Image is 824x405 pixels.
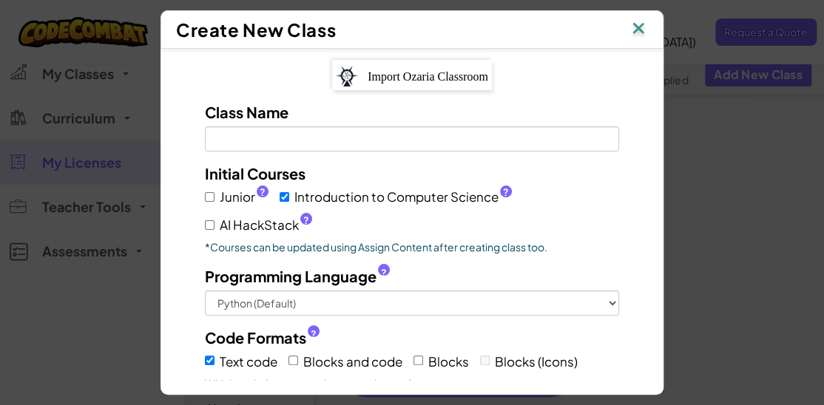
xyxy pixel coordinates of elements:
[205,265,376,287] span: Programming Language
[311,328,317,340] span: ?
[336,66,358,86] img: ozaria-logo.png
[205,376,619,391] span: Which code formats students can choose from.
[205,220,215,230] input: AI HackStack?
[303,214,309,226] span: ?
[629,18,648,41] img: IconClose.svg
[260,186,266,198] span: ?
[205,163,305,184] label: Initial Courses
[205,327,306,348] span: Code Formats
[220,186,269,208] span: Junior
[480,355,490,365] input: Blocks (Icons)
[495,353,578,370] span: Blocks (Icons)
[368,70,488,83] span: Import Ozaria Classroom
[288,355,298,365] input: Blocks and code
[381,267,387,279] span: ?
[205,239,619,254] p: *Courses can be updated using Assign Content after creating class too.
[294,186,512,208] span: Introduction to Computer Science
[280,192,289,202] input: Introduction to Computer Science?
[303,353,402,370] span: Blocks and code
[220,214,312,236] span: AI HackStack
[205,355,215,365] input: Text code
[205,103,288,121] span: Class Name
[503,186,509,198] span: ?
[205,192,215,202] input: Junior?
[220,353,277,370] span: Text code
[428,353,469,370] span: Blocks
[413,355,423,365] input: Blocks
[176,18,336,41] span: Create New Class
